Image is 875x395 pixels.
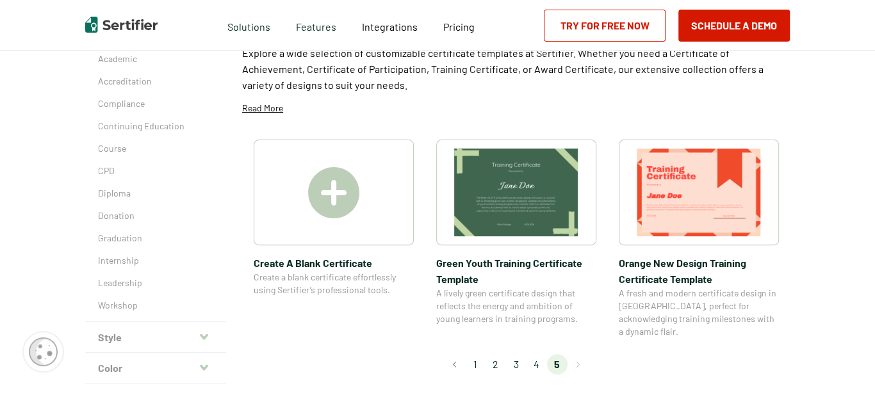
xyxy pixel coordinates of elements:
img: Orange New Design Training Certificate Template [637,149,761,236]
a: Workshop [98,299,213,312]
span: Create A Blank Certificate [254,255,414,271]
a: Integrations [362,17,418,33]
button: Go to next page [568,354,588,375]
button: Style [85,322,226,353]
a: Accreditation [98,75,213,88]
span: Integrations [362,20,418,33]
button: Color [85,353,226,383]
a: Course [98,142,213,155]
div: Theme [85,52,226,322]
img: Cookie Popup Icon [29,337,58,366]
a: Green Youth Training Certificate TemplateGreen Youth Training Certificate TemplateA lively green ... [436,140,596,338]
li: page 3 [506,354,527,375]
a: Internship [98,254,213,267]
button: Schedule a Demo [678,10,790,42]
span: Create a blank certificate effortlessly using Sertifier’s professional tools. [254,271,414,296]
span: Orange New Design Training Certificate Template [619,255,779,287]
img: Green Youth Training Certificate Template [454,149,578,236]
a: Try for Free Now [544,10,666,42]
a: Academic [98,52,213,65]
a: Graduation [98,232,213,245]
a: Leadership [98,277,213,289]
p: Read More [242,102,283,115]
li: page 5 [547,354,568,375]
span: Solutions [227,17,270,33]
button: Go to previous page [445,354,465,375]
li: page 4 [527,354,547,375]
a: Compliance [98,97,213,110]
p: Explore a wide selection of customizable certificate templates at Sertifier. Whether you need a C... [242,45,790,93]
img: Create A Blank Certificate [308,167,359,218]
a: Diploma [98,187,213,200]
span: Pricing [443,20,475,33]
iframe: Chat Widget [811,334,875,395]
li: page 1 [465,354,486,375]
img: Sertifier | Digital Credentialing Platform [85,17,158,33]
span: Green Youth Training Certificate Template [436,255,596,287]
li: page 2 [486,354,506,375]
a: CPD [98,165,213,177]
a: Pricing [443,17,475,33]
span: Features [296,17,336,33]
span: A lively green certificate design that reflects the energy and ambition of young learners in trai... [436,287,596,325]
a: Orange New Design Training Certificate TemplateOrange New Design Training Certificate TemplateA f... [619,140,779,338]
span: A fresh and modern certificate design in [GEOGRAPHIC_DATA], perfect for acknowledging training mi... [619,287,779,338]
a: Donation [98,209,213,222]
a: Continuing Education [98,120,213,133]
